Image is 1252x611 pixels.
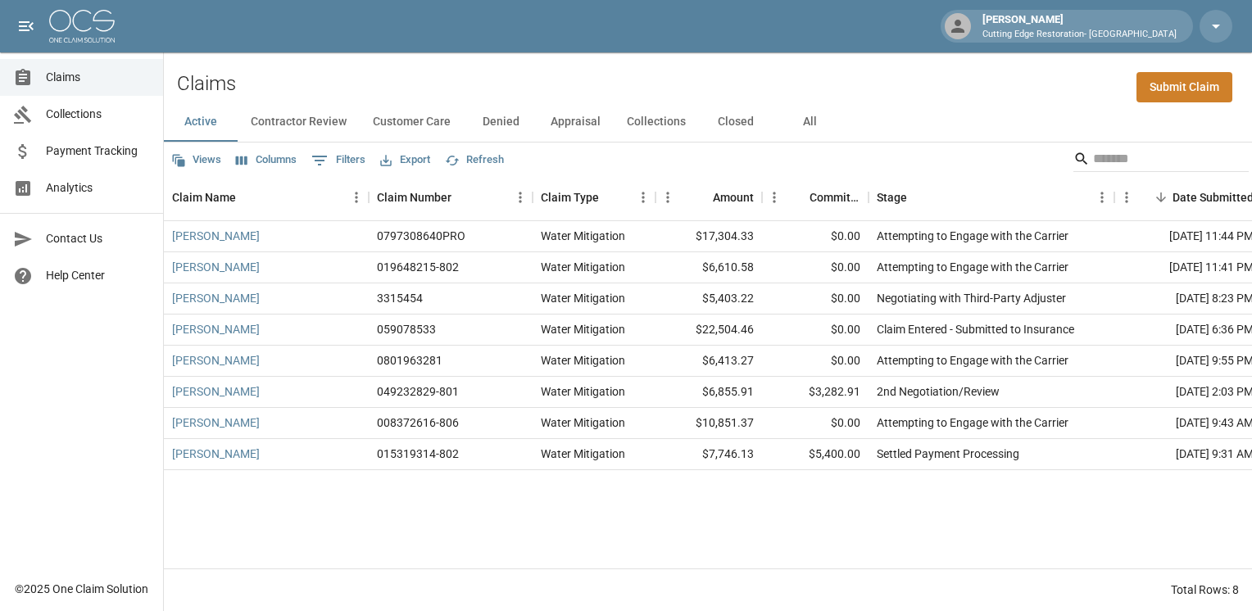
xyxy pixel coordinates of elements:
button: Menu [508,185,533,210]
div: Settled Payment Processing [877,446,1019,462]
a: [PERSON_NAME] [172,383,260,400]
button: Sort [907,186,930,209]
button: Closed [699,102,773,142]
div: 0797308640PRO [377,228,465,244]
button: Appraisal [538,102,614,142]
div: Water Mitigation [541,321,625,337]
div: 049232829-801 [377,383,459,400]
div: $0.00 [762,346,869,377]
button: Sort [599,186,622,209]
a: [PERSON_NAME] [172,259,260,275]
span: Payment Tracking [46,143,150,160]
p: Cutting Edge Restoration- [GEOGRAPHIC_DATA] [982,28,1177,42]
div: Committed Amount [762,174,869,220]
div: $7,746.13 [655,439,762,470]
div: Claim Type [533,174,655,220]
div: © 2025 One Claim Solution [15,581,148,597]
button: Sort [236,186,259,209]
h2: Claims [177,72,236,96]
button: Menu [1090,185,1114,210]
button: Menu [1114,185,1139,210]
button: Select columns [232,147,301,173]
div: Negotiating with Third-Party Adjuster [877,290,1066,306]
button: Contractor Review [238,102,360,142]
span: Help Center [46,267,150,284]
span: Claims [46,69,150,86]
div: $0.00 [762,283,869,315]
div: Claim Type [541,174,599,220]
div: Attempting to Engage with the Carrier [877,414,1068,431]
div: $10,851.37 [655,408,762,439]
div: Stage [877,174,907,220]
button: Show filters [307,147,370,174]
div: $0.00 [762,252,869,283]
div: Stage [869,174,1114,220]
a: [PERSON_NAME] [172,414,260,431]
div: Water Mitigation [541,414,625,431]
button: Export [376,147,434,173]
button: Refresh [441,147,508,173]
div: $3,282.91 [762,377,869,408]
button: Denied [464,102,538,142]
button: Menu [655,185,680,210]
div: Water Mitigation [541,259,625,275]
div: $0.00 [762,315,869,346]
div: 0801963281 [377,352,442,369]
div: [PERSON_NAME] [976,11,1183,41]
div: Water Mitigation [541,290,625,306]
div: $5,400.00 [762,439,869,470]
a: [PERSON_NAME] [172,228,260,244]
button: Sort [1150,186,1173,209]
div: 3315454 [377,290,423,306]
button: Menu [631,185,655,210]
button: Views [167,147,225,173]
div: Attempting to Engage with the Carrier [877,352,1068,369]
div: Water Mitigation [541,383,625,400]
a: [PERSON_NAME] [172,352,260,369]
div: $5,403.22 [655,283,762,315]
div: Claim Name [164,174,369,220]
button: Active [164,102,238,142]
button: open drawer [10,10,43,43]
button: Menu [762,185,787,210]
div: Claim Name [172,174,236,220]
div: $6,610.58 [655,252,762,283]
div: Claim Entered - Submitted to Insurance [877,321,1074,337]
div: Water Mitigation [541,352,625,369]
div: 059078533 [377,321,436,337]
a: [PERSON_NAME] [172,321,260,337]
div: Water Mitigation [541,228,625,244]
div: Claim Number [369,174,533,220]
div: $22,504.46 [655,315,762,346]
a: Submit Claim [1136,72,1232,102]
div: Attempting to Engage with the Carrier [877,259,1068,275]
div: Total Rows: 8 [1171,582,1239,598]
div: Claim Number [377,174,451,220]
span: Contact Us [46,230,150,247]
div: Attempting to Engage with the Carrier [877,228,1068,244]
button: Collections [614,102,699,142]
div: Committed Amount [810,174,860,220]
div: Water Mitigation [541,446,625,462]
div: Amount [655,174,762,220]
span: Analytics [46,179,150,197]
a: [PERSON_NAME] [172,446,260,462]
div: dynamic tabs [164,102,1252,142]
div: $17,304.33 [655,221,762,252]
div: 019648215-802 [377,259,459,275]
div: 015319314-802 [377,446,459,462]
div: 2nd Negotiation/Review [877,383,1000,400]
div: $6,855.91 [655,377,762,408]
div: $6,413.27 [655,346,762,377]
div: $0.00 [762,408,869,439]
button: Sort [690,186,713,209]
button: Sort [787,186,810,209]
button: Menu [344,185,369,210]
span: Collections [46,106,150,123]
button: All [773,102,846,142]
div: $0.00 [762,221,869,252]
div: Search [1073,146,1249,175]
img: ocs-logo-white-transparent.png [49,10,115,43]
button: Sort [451,186,474,209]
div: Amount [713,174,754,220]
